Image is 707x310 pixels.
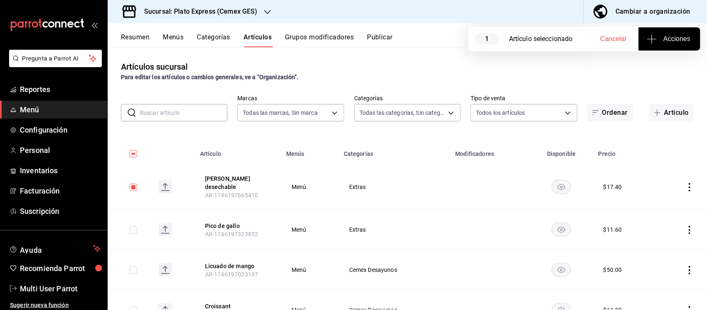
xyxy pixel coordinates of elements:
[509,34,589,44] div: Artículo seleccionado
[237,96,344,102] label: Marcas
[20,84,101,95] span: Reportes
[349,184,440,190] span: Extras
[20,104,101,115] span: Menú
[685,226,694,234] button: actions
[367,33,393,47] button: Publicar
[121,74,299,80] strong: Para editar los artículos o cambios generales, ve a “Organización”.
[22,54,89,63] span: Pregunta a Parrot AI
[552,263,571,277] button: availability-product
[471,96,577,102] label: Tipo de venta
[121,33,707,47] div: navigation tabs
[615,6,690,17] div: Cambiar a organización
[450,138,529,165] th: Modificadores
[603,225,622,234] div: $ 11.60
[339,138,451,165] th: Categorías
[205,222,271,230] button: edit-product-location
[20,244,90,254] span: Ayuda
[589,27,639,51] button: Cancelar
[639,27,700,51] button: Acciones
[197,33,231,47] button: Categorías
[9,50,102,67] button: Pregunta a Parrot AI
[552,180,571,194] button: availability-product
[685,266,694,274] button: actions
[205,192,258,199] span: AR-1746197665410
[20,145,101,156] span: Personal
[587,104,633,121] button: Ordenar
[10,301,101,310] span: Sugerir nueva función
[20,283,101,294] span: Multi User Parrot
[205,174,271,191] button: edit-product-location
[292,267,328,273] span: Menú
[20,185,101,196] span: Facturación
[601,35,627,43] span: Cancelar
[205,231,258,237] span: AR-1746197323852
[649,104,694,121] button: Artículo
[20,124,101,136] span: Configuración
[685,183,694,191] button: actions
[285,33,354,47] button: Grupos modificadores
[354,96,461,102] label: Categorías
[603,266,622,274] div: $ 50.00
[140,104,227,121] input: Buscar artículo
[244,33,272,47] button: Artículos
[594,138,656,165] th: Precio
[603,183,622,191] div: $ 17.40
[292,184,328,190] span: Menú
[6,60,102,69] a: Pregunta a Parrot AI
[163,33,183,47] button: Menús
[292,227,328,232] span: Menú
[20,263,101,274] span: Recomienda Parrot
[205,262,271,270] button: edit-product-location
[121,61,188,73] div: Artículos sucursal
[476,109,525,117] span: Todos los artículos
[281,138,339,165] th: Menús
[121,33,150,47] button: Resumen
[349,227,440,232] span: Extras
[349,267,440,273] span: Cemex Desayunos
[20,165,101,176] span: Inventarios
[552,223,571,237] button: availability-product
[195,138,281,165] th: Artículo
[20,206,101,217] span: Suscripción
[91,22,98,28] button: open_drawer_menu
[475,33,499,45] span: 1
[530,138,594,165] th: Disponible
[205,271,258,278] span: AR-1746197023197
[649,34,690,44] span: Acciones
[360,109,445,117] span: Todas las categorías, Sin categoría
[243,109,318,117] span: Todas las marcas, Sin marca
[138,7,258,17] h3: Sucursal: Plato Express (Cemex GES)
